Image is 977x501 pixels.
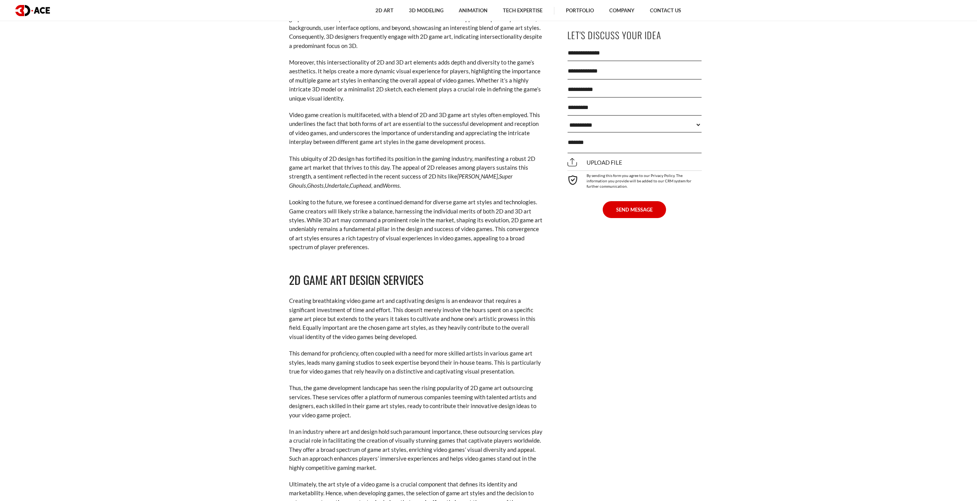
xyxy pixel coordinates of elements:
p: Let's Discuss Your Idea [567,26,702,44]
h2: 2D game art design services [289,271,542,289]
p: This demand for proficiency, often coupled with a need for more skilled artists in various game a... [289,349,542,376]
span: Upload file [567,159,622,166]
em: Worms [383,182,400,189]
img: logo dark [15,5,50,16]
p: Moreover, this intersectionality of 2D and 3D art elements adds depth and diversity to the game’s... [289,58,542,103]
em: Cuphead [350,182,371,189]
div: By sending this form you agree to our Privacy Policy. The information you provide will be added t... [567,170,702,189]
em: Ghosts [307,182,324,189]
p: Video game creation is multifaceted, with a blend of 2D and 3D game art styles often employed. Th... [289,111,542,147]
p: In an industry where art and design hold such paramount importance, these outsourcing services pl... [289,427,542,472]
em: Super Ghouls [289,173,512,188]
p: Looking to the future, we foresee a continued demand for diverse game art styles and technologies... [289,198,542,251]
em: [PERSON_NAME] [457,173,498,180]
p: This ubiquity of 2D design has fortified its position in the gaming industry, manifesting a robus... [289,154,542,190]
em: Undertale [325,182,349,189]
button: SEND MESSAGE [603,201,666,218]
p: Thus, the game development landscape has seen the rising popularity of 2D game art outsourcing se... [289,384,542,420]
p: Creating breathtaking video game art and captivating designs is an endeavor that requires a signi... [289,296,542,341]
